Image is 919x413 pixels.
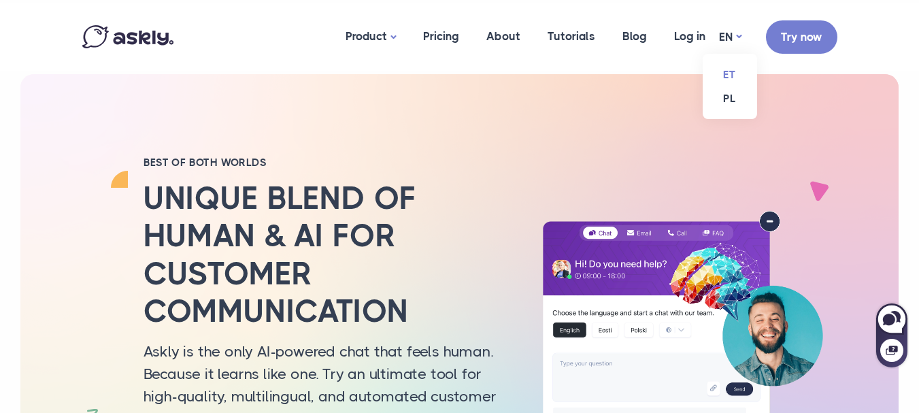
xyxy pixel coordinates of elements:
iframe: Askly chat [875,301,909,369]
img: Askly [82,25,173,48]
a: Pricing [410,3,473,69]
a: Try now [766,20,837,54]
a: EN [719,27,741,47]
a: PL [703,86,757,110]
h2: Unique blend of human & AI for customer communication [144,180,511,330]
a: Product [332,3,410,71]
h2: BEST OF BOTH WORLDS [144,156,511,169]
a: About [473,3,534,69]
a: ET [703,63,757,86]
a: Tutorials [534,3,609,69]
a: Log in [661,3,719,69]
a: Blog [609,3,661,69]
